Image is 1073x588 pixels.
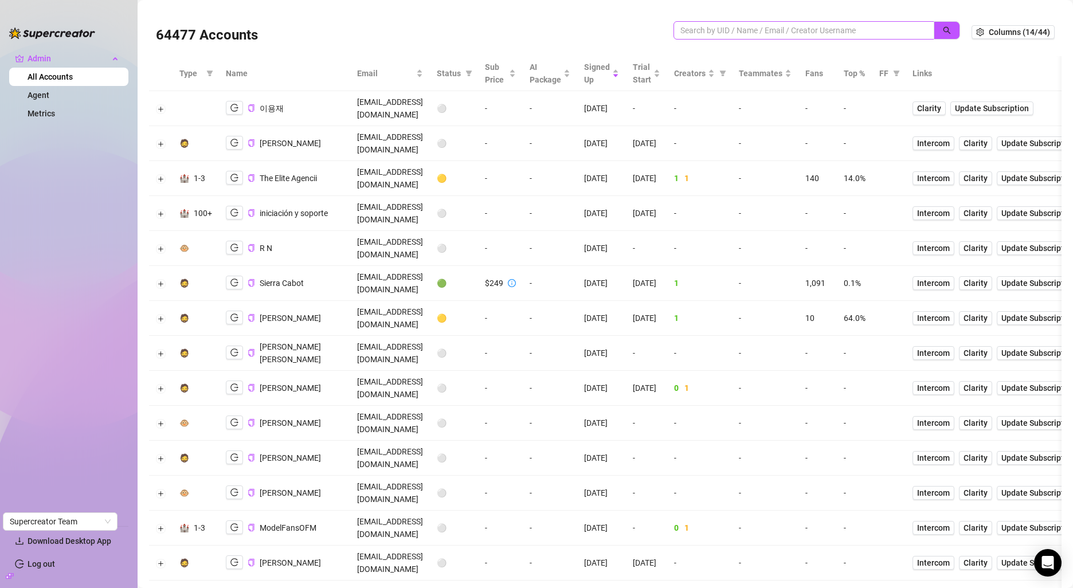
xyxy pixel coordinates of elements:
div: Open Intercom Messenger [1034,549,1062,577]
td: [DATE] [577,301,626,336]
span: copy [248,174,255,182]
span: - [739,279,741,288]
th: Email [350,56,430,91]
span: copy [248,454,255,461]
span: filter [719,70,726,77]
span: Clarity [964,522,988,534]
td: [DATE] [577,91,626,126]
div: 🧔 [179,382,189,394]
a: Intercom [913,346,954,360]
button: Expand row [156,314,166,323]
td: - [478,126,523,161]
td: - [798,91,837,126]
td: [EMAIL_ADDRESS][DOMAIN_NAME] [350,231,430,266]
button: Expand row [156,174,166,183]
span: Clarity [964,242,988,254]
td: - [837,126,872,161]
div: 🧔 [179,137,189,150]
span: Intercom [917,312,950,324]
span: [PERSON_NAME] [260,139,321,148]
div: 1-3 [194,172,205,185]
span: copy [248,524,255,531]
td: [EMAIL_ADDRESS][DOMAIN_NAME] [350,91,430,126]
span: logout [230,383,238,391]
span: 140 [805,174,819,183]
button: Expand row [156,209,166,218]
td: - [667,336,732,371]
button: logout [226,276,243,289]
span: logout [230,174,238,182]
span: Clarity [964,382,988,394]
span: Clarity [917,102,941,115]
a: Clarity [959,276,992,290]
span: copy [248,314,255,322]
span: copy [248,349,255,356]
span: logout [230,313,238,322]
span: 0.1% [844,279,861,288]
td: - [667,196,732,231]
span: Clarity [964,172,988,185]
span: Sub Price [485,61,507,86]
td: [DATE] [626,266,667,301]
span: ⚪ [437,139,447,148]
td: - [798,126,837,161]
th: Fans [798,56,837,91]
a: Intercom [913,521,954,535]
a: Intercom [913,416,954,430]
span: Signed Up [584,61,610,86]
a: Intercom [913,311,954,325]
span: 64.0% [844,313,866,323]
span: Intercom [917,452,950,464]
a: Clarity [959,556,992,570]
td: [DATE] [626,161,667,196]
td: - [523,266,577,301]
span: ⚪ [437,209,447,218]
span: logout [230,244,238,252]
button: Expand row [156,349,166,358]
span: Intercom [917,382,950,394]
span: Creators [674,67,706,80]
button: Expand row [156,524,166,533]
span: Intercom [917,242,950,254]
button: Copy Account UID [248,209,255,217]
span: copy [248,384,255,391]
span: download [15,536,24,546]
button: logout [226,485,243,499]
a: Intercom [913,241,954,255]
span: Intercom [917,556,950,569]
span: Download Desktop App [28,536,111,546]
span: search [943,26,951,34]
button: Copy Account UID [248,523,255,532]
a: Intercom [913,276,954,290]
button: logout [226,136,243,150]
button: logout [226,450,243,464]
span: copy [248,419,255,426]
button: Copy Account UID [248,348,255,357]
span: - [739,244,741,253]
span: filter [893,70,900,77]
span: 🟢 [437,279,447,288]
span: AI Package [530,61,561,86]
span: logout [230,453,238,461]
td: - [523,161,577,196]
td: - [667,126,732,161]
span: logout [230,279,238,287]
span: setting [976,28,984,36]
td: [EMAIL_ADDRESS][DOMAIN_NAME] [350,196,430,231]
span: Clarity [964,556,988,569]
button: logout [226,241,243,254]
a: Intercom [913,206,954,220]
span: Intercom [917,522,950,534]
span: 1 [674,313,679,323]
span: Update Subscription [955,104,1029,113]
span: Type [179,67,202,80]
td: [DATE] [577,196,626,231]
span: 1 [684,174,689,183]
span: Intercom [917,172,950,185]
td: - [478,231,523,266]
button: Copy Account UID [248,279,255,287]
td: - [523,231,577,266]
span: logout [230,558,238,566]
button: Copy Account UID [248,139,255,147]
span: Clarity [964,312,988,324]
